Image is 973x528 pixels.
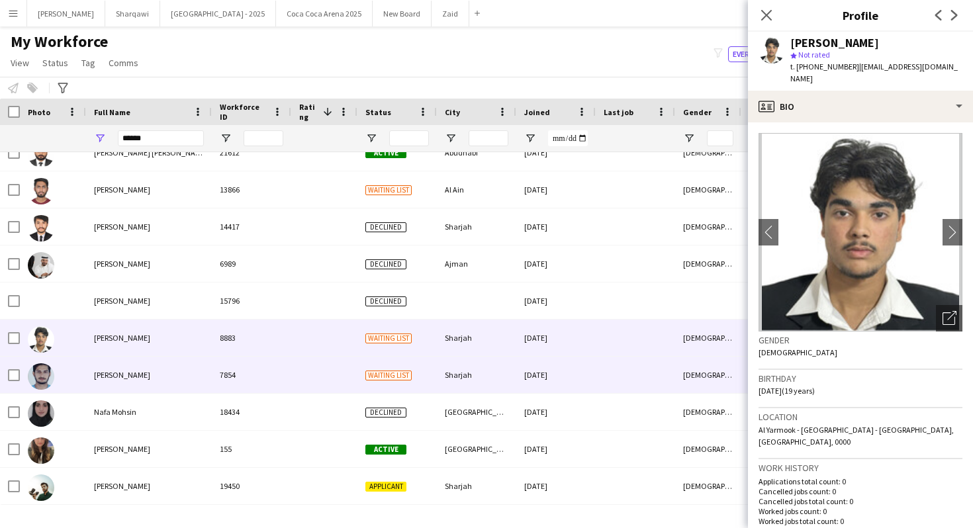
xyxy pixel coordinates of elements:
[365,333,412,343] span: Waiting list
[94,481,150,491] span: [PERSON_NAME]
[748,7,973,24] h3: Profile
[212,357,291,393] div: 7854
[790,37,879,49] div: [PERSON_NAME]
[276,1,373,26] button: Coca Coca Arena 2025
[81,57,95,69] span: Tag
[683,132,695,144] button: Open Filter Menu
[365,482,406,492] span: Applicant
[365,259,406,269] span: Declined
[675,394,741,430] div: [DEMOGRAPHIC_DATA]
[220,132,232,144] button: Open Filter Menu
[936,305,962,331] div: Open photos pop-in
[28,107,50,117] span: Photo
[220,102,267,122] span: Workforce ID
[212,320,291,356] div: 8883
[105,1,160,26] button: Sharqawi
[759,496,962,506] p: Cancelled jobs total count: 0
[389,130,429,146] input: Status Filter Input
[516,134,596,171] div: [DATE]
[437,431,516,467] div: [GEOGRAPHIC_DATA]
[741,171,826,208] div: Guest Services Team
[741,357,826,393] div: Guest Services Team
[604,107,633,117] span: Last job
[27,1,105,26] button: [PERSON_NAME]
[28,215,54,242] img: Mohsin Mohsin
[365,132,377,144] button: Open Filter Menu
[94,296,150,306] span: [PERSON_NAME]
[675,134,741,171] div: [DEMOGRAPHIC_DATA]
[790,62,859,71] span: t. [PHONE_NUMBER]
[94,148,208,157] span: [PERSON_NAME] [PERSON_NAME]
[675,171,741,208] div: [DEMOGRAPHIC_DATA]
[516,357,596,393] div: [DATE]
[790,62,958,83] span: | [EMAIL_ADDRESS][DOMAIN_NAME]
[516,208,596,245] div: [DATE]
[524,107,550,117] span: Joined
[28,363,54,390] img: Muhammad Mohsin
[759,462,962,474] h3: Work history
[516,468,596,504] div: [DATE]
[759,476,962,486] p: Applications total count: 0
[675,245,741,282] div: [DEMOGRAPHIC_DATA]
[28,252,54,279] img: Mohsin Raza
[118,130,204,146] input: Full Name Filter Input
[94,259,150,269] span: [PERSON_NAME]
[28,326,54,353] img: Muhammad Mohsin
[741,245,826,282] div: Guest Services Team
[94,132,106,144] button: Open Filter Menu
[365,222,406,232] span: Declined
[103,54,144,71] a: Comms
[28,437,54,464] img: Sundus Mohsin
[759,373,962,384] h3: Birthday
[11,32,108,52] span: My Workforce
[244,130,283,146] input: Workforce ID Filter Input
[365,296,406,306] span: Declined
[160,1,276,26] button: [GEOGRAPHIC_DATA] - 2025
[759,133,962,331] img: Crew avatar or photo
[516,320,596,356] div: [DATE]
[28,178,54,204] img: Mohsin Mohammed
[94,333,150,343] span: [PERSON_NAME]
[365,371,412,380] span: Waiting list
[741,208,826,245] div: Guest Services Team
[437,468,516,504] div: Sharjah
[469,130,508,146] input: City Filter Input
[437,134,516,171] div: Abudhabi
[28,400,54,427] img: Nafa Mohsin
[37,54,73,71] a: Status
[759,486,962,496] p: Cancelled jobs count: 0
[759,386,815,396] span: [DATE] (19 years)
[675,320,741,356] div: [DEMOGRAPHIC_DATA]
[675,208,741,245] div: [DEMOGRAPHIC_DATA]
[741,468,826,504] div: Guest Services Team
[675,468,741,504] div: [DEMOGRAPHIC_DATA]
[445,107,460,117] span: City
[212,208,291,245] div: 14417
[683,107,712,117] span: Gender
[94,444,150,454] span: [PERSON_NAME]
[373,1,432,26] button: New Board
[109,57,138,69] span: Comms
[212,134,291,171] div: 21612
[212,171,291,208] div: 13866
[94,370,150,380] span: [PERSON_NAME]
[365,445,406,455] span: Active
[437,208,516,245] div: Sharjah
[76,54,101,71] a: Tag
[5,54,34,71] a: View
[94,185,150,195] span: [PERSON_NAME]
[741,431,826,467] div: Guest Services Team
[212,245,291,282] div: 6989
[516,283,596,319] div: [DATE]
[759,334,962,346] h3: Gender
[741,320,826,356] div: Guest Services Team
[365,148,406,158] span: Active
[741,283,826,319] div: Guest Services Team
[759,516,962,526] p: Worked jobs total count: 0
[212,468,291,504] div: 19450
[11,57,29,69] span: View
[437,357,516,393] div: Sharjah
[55,80,71,96] app-action-btn: Advanced filters
[437,171,516,208] div: Al Ain
[759,425,954,447] span: Al Yarmook - [GEOGRAPHIC_DATA] - [GEOGRAPHIC_DATA], [GEOGRAPHIC_DATA], 0000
